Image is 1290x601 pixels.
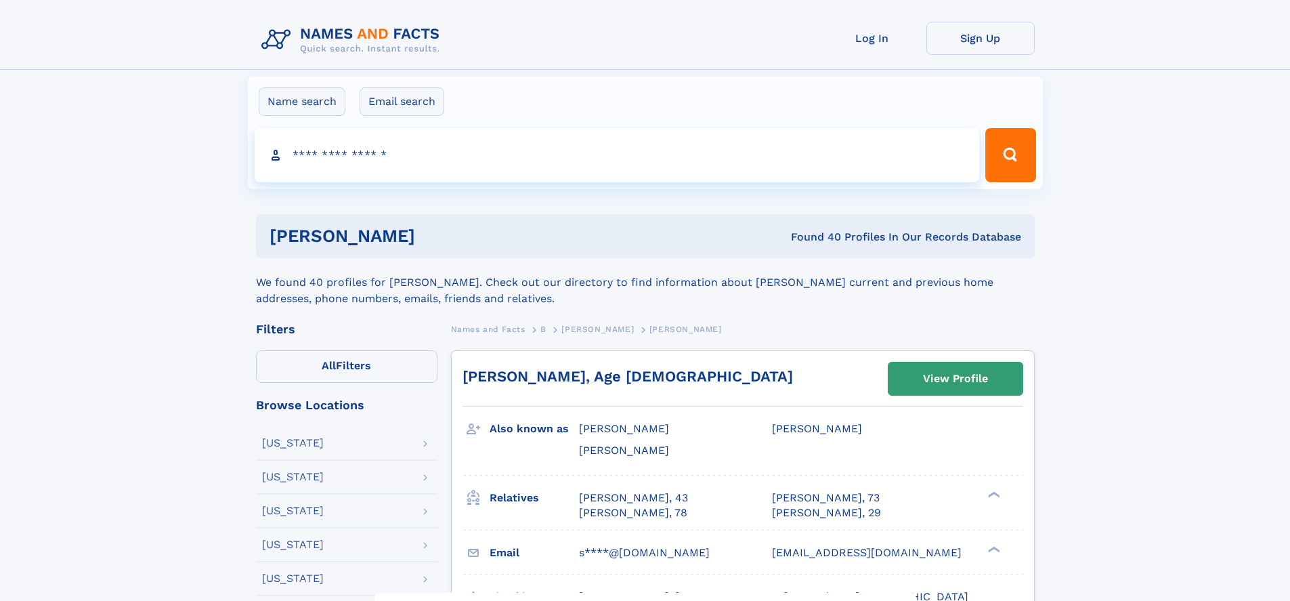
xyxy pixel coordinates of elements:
[561,320,634,337] a: [PERSON_NAME]
[540,320,546,337] a: B
[926,22,1035,55] a: Sign Up
[490,486,579,510] h3: Relatives
[490,417,579,440] h3: Also known as
[540,325,546,334] span: B
[772,491,880,505] a: [PERSON_NAME], 73
[262,539,324,550] div: [US_STATE]
[579,422,669,435] span: [PERSON_NAME]
[649,325,722,334] span: [PERSON_NAME]
[262,505,324,516] div: [US_STATE]
[255,128,980,182] input: search input
[259,87,345,116] label: Name search
[923,363,988,394] div: View Profile
[985,490,1001,499] div: ❯
[985,545,1001,554] div: ❯
[818,22,926,55] a: Log In
[360,87,444,116] label: Email search
[256,22,451,58] img: Logo Names and Facts
[888,362,1023,395] a: View Profile
[463,368,793,385] a: [PERSON_NAME], Age [DEMOGRAPHIC_DATA]
[256,258,1035,307] div: We found 40 profiles for [PERSON_NAME]. Check out our directory to find information about [PERSON...
[772,422,862,435] span: [PERSON_NAME]
[772,546,962,559] span: [EMAIL_ADDRESS][DOMAIN_NAME]
[322,359,336,372] span: All
[579,491,688,505] a: [PERSON_NAME], 43
[270,228,603,245] h1: [PERSON_NAME]
[451,320,525,337] a: Names and Facts
[262,472,324,482] div: [US_STATE]
[256,350,437,383] label: Filters
[262,573,324,584] div: [US_STATE]
[772,505,881,520] a: [PERSON_NAME], 29
[561,325,634,334] span: [PERSON_NAME]
[256,399,437,411] div: Browse Locations
[603,230,1021,245] div: Found 40 Profiles In Our Records Database
[579,505,687,520] a: [PERSON_NAME], 78
[985,128,1035,182] button: Search Button
[579,444,669,457] span: [PERSON_NAME]
[262,438,324,449] div: [US_STATE]
[256,323,437,335] div: Filters
[490,541,579,564] h3: Email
